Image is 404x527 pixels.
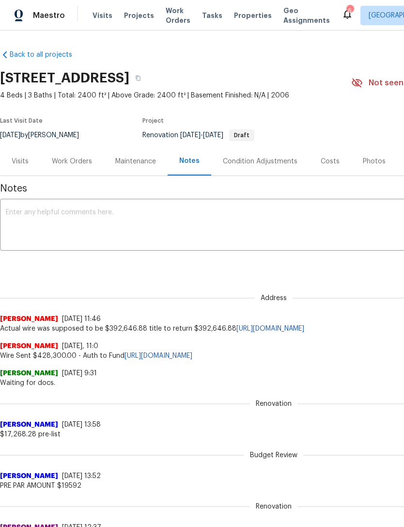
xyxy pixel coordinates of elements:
[180,132,223,139] span: -
[223,157,297,166] div: Condition Adjustments
[115,157,156,166] div: Maintenance
[62,343,98,350] span: [DATE], 11:0
[93,11,112,20] span: Visits
[166,6,190,25] span: Work Orders
[124,352,192,359] a: [URL][DOMAIN_NAME]
[12,157,29,166] div: Visits
[142,118,164,124] span: Project
[124,11,154,20] span: Projects
[179,156,200,166] div: Notes
[321,157,340,166] div: Costs
[363,157,386,166] div: Photos
[62,473,101,479] span: [DATE] 13:52
[202,12,222,19] span: Tasks
[142,132,254,139] span: Renovation
[129,69,147,87] button: Copy Address
[255,293,293,303] span: Address
[236,325,304,332] a: [URL][DOMAIN_NAME]
[283,6,330,25] span: Geo Assignments
[33,11,65,20] span: Maestro
[346,6,353,16] div: 6
[62,316,101,322] span: [DATE] 11:46
[250,399,297,409] span: Renovation
[180,132,201,139] span: [DATE]
[234,11,272,20] span: Properties
[52,157,92,166] div: Work Orders
[230,132,253,138] span: Draft
[62,421,101,428] span: [DATE] 13:58
[203,132,223,139] span: [DATE]
[62,370,97,377] span: [DATE] 9:31
[250,502,297,511] span: Renovation
[244,450,303,460] span: Budget Review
